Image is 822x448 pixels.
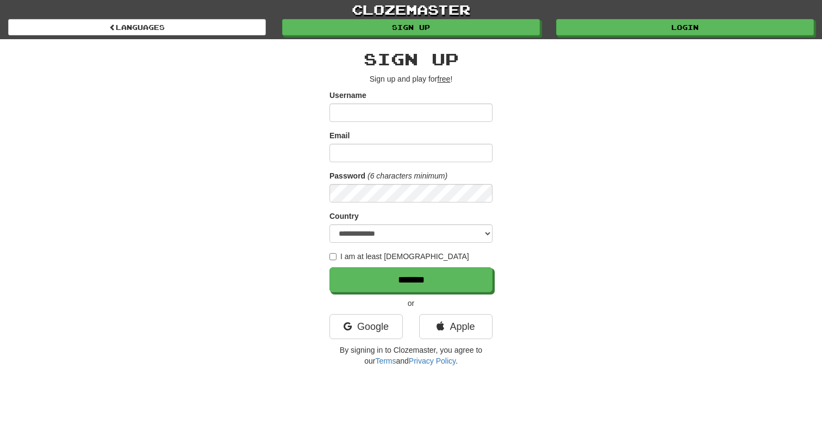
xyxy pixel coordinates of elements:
[375,357,396,365] a: Terms
[329,90,366,101] label: Username
[556,19,814,35] a: Login
[409,357,456,365] a: Privacy Policy
[419,314,493,339] a: Apple
[329,253,337,260] input: I am at least [DEMOGRAPHIC_DATA]
[329,130,350,141] label: Email
[329,170,365,181] label: Password
[329,50,493,68] h2: Sign up
[437,75,450,83] u: free
[8,19,266,35] a: Languages
[282,19,540,35] a: Sign up
[329,314,403,339] a: Google
[368,171,447,180] em: (6 characters minimum)
[329,298,493,309] p: or
[329,251,469,262] label: I am at least [DEMOGRAPHIC_DATA]
[329,345,493,366] p: By signing in to Clozemaster, you agree to our and .
[329,211,359,222] label: Country
[329,73,493,84] p: Sign up and play for !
